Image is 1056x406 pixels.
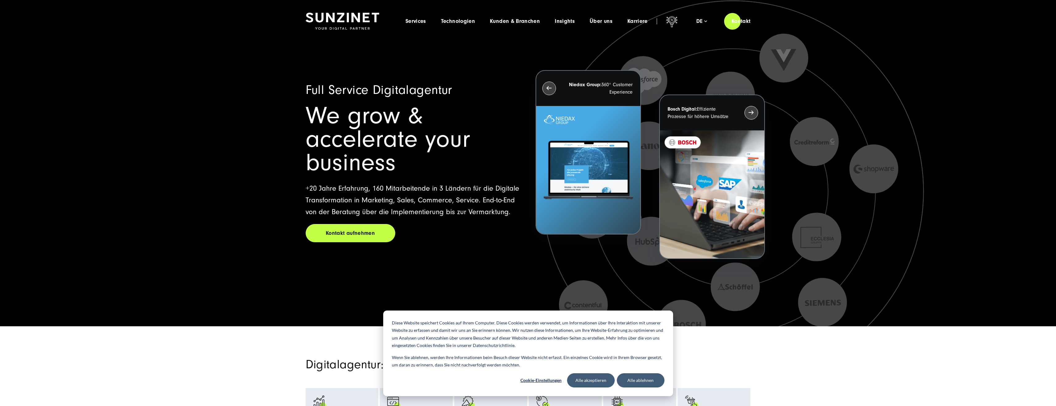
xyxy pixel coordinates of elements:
[668,105,733,120] p: Effiziente Prozesse für höhere Umsätze
[660,130,764,259] img: BOSCH - Kundeprojekt - Digital Transformation Agentur SUNZINET
[668,106,697,112] strong: Bosch Digital:
[536,106,640,234] img: Letztes Projekt von Niedax. Ein Laptop auf dem die Niedax Website geöffnet ist, auf blauem Hinter...
[696,18,707,24] div: de
[306,183,521,218] p: +20 Jahre Erfahrung, 160 Mitarbeitende in 3 Ländern für die Digitale Transformation in Marketing,...
[569,82,601,87] strong: Niedax Group:
[627,18,648,24] a: Karriere
[724,12,758,30] a: Kontakt
[567,81,633,96] p: 360° Customer Experience
[306,224,395,242] a: Kontakt aufnehmen
[392,354,664,369] p: Wenn Sie ablehnen, werden Ihre Informationen beim Besuch dieser Website nicht erfasst. Ein einzel...
[306,13,379,30] img: SUNZINET Full Service Digital Agentur
[617,373,664,387] button: Alle ablehnen
[659,95,765,259] button: Bosch Digital:Effiziente Prozesse für höhere Umsätze BOSCH - Kundeprojekt - Digital Transformatio...
[590,18,613,24] a: Über uns
[306,357,599,372] h2: Digitalagentur: Unsere Services
[536,70,641,235] button: Niedax Group:360° Customer Experience Letztes Projekt von Niedax. Ein Laptop auf dem die Niedax W...
[441,18,475,24] a: Technologien
[517,373,565,387] button: Cookie-Einstellungen
[306,83,452,97] span: Full Service Digitalagentur
[392,319,664,349] p: Diese Website speichert Cookies auf Ihrem Computer. Diese Cookies werden verwendet, um Informatio...
[555,18,575,24] a: Insights
[405,18,426,24] a: Services
[567,373,615,387] button: Alle akzeptieren
[490,18,540,24] a: Kunden & Branchen
[306,104,521,175] h1: We grow & accelerate your business
[383,311,673,396] div: Cookie banner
